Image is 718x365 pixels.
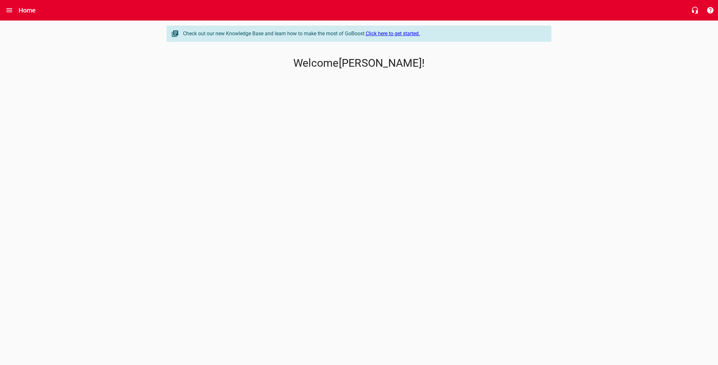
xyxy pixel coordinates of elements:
div: Check out our new Knowledge Base and learn how to make the most of GoBoost. [183,30,545,38]
button: Live Chat [687,3,703,18]
h6: Home [19,5,36,15]
button: Support Portal [703,3,718,18]
a: Click here to get started. [366,30,420,37]
button: Open drawer [2,3,17,18]
p: Welcome [PERSON_NAME] ! [167,57,551,70]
